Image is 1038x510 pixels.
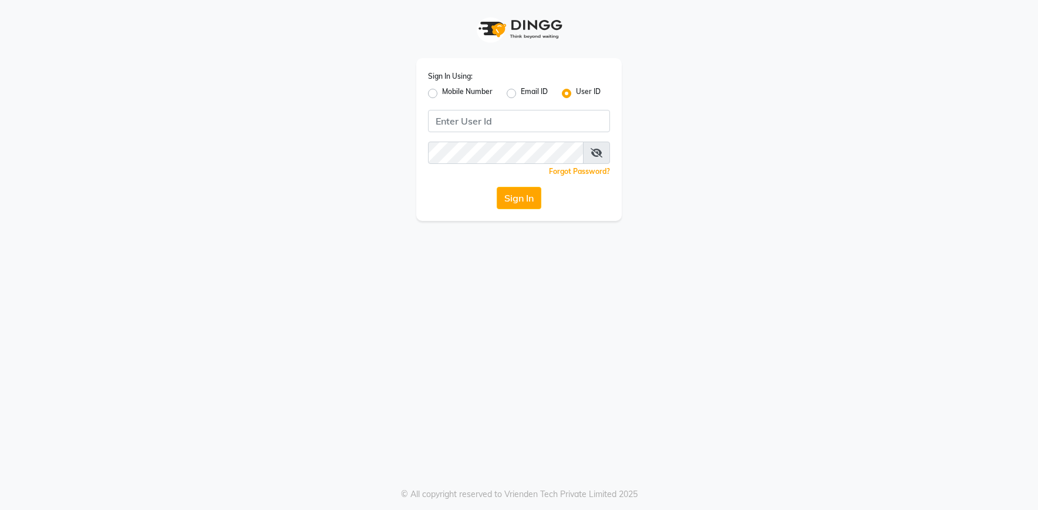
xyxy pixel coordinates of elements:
[576,86,601,100] label: User ID
[428,71,473,82] label: Sign In Using:
[472,12,566,46] img: logo1.svg
[428,142,584,164] input: Username
[549,167,610,176] a: Forgot Password?
[428,110,610,132] input: Username
[442,86,493,100] label: Mobile Number
[497,187,541,209] button: Sign In
[521,86,548,100] label: Email ID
